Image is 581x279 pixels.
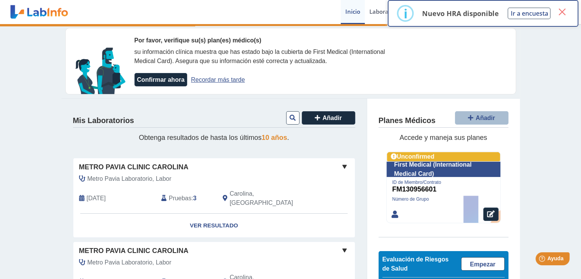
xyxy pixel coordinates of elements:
[169,194,191,203] span: Pruebas
[455,111,508,125] button: Añadir
[87,258,172,267] span: Metro Pavia Laboratorio, Labor
[73,116,134,125] h4: Mis Laboratorios
[382,256,449,272] span: Evaluación de Riesgos de Salud
[134,49,385,64] span: su información clínica muestra que has estado bajo la cubierta de First Medical (International Me...
[513,249,573,271] iframe: Help widget launcher
[379,116,435,125] h4: Planes Médicos
[134,73,187,86] button: Confirmar ahora
[461,257,505,271] a: Empezar
[400,134,487,141] span: Accede y maneja sus planes
[134,36,406,45] div: Por favor, verifique su(s) plan(es) médico(s)
[191,76,245,83] a: Recordar más tarde
[79,162,189,172] span: Metro Pavia Clinic Carolina
[230,189,314,208] span: Carolina, PR
[470,261,495,268] span: Empezar
[555,5,569,19] button: Close this dialog
[508,8,550,19] button: Ir a encuesta
[87,174,172,183] span: Metro Pavia Laboratorio, Labor
[139,134,289,141] span: Obtenga resultados de hasta los últimos .
[87,194,106,203] span: 2025-09-18
[79,246,189,256] span: Metro Pavia Clinic Carolina
[262,134,287,141] span: 10 años
[322,115,342,121] span: Añadir
[73,214,355,238] a: Ver Resultado
[476,115,495,121] span: Añadir
[403,6,407,20] div: i
[302,111,355,125] button: Añadir
[193,195,197,201] b: 3
[155,189,217,208] div: :
[422,9,498,18] p: Nuevo HRA disponible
